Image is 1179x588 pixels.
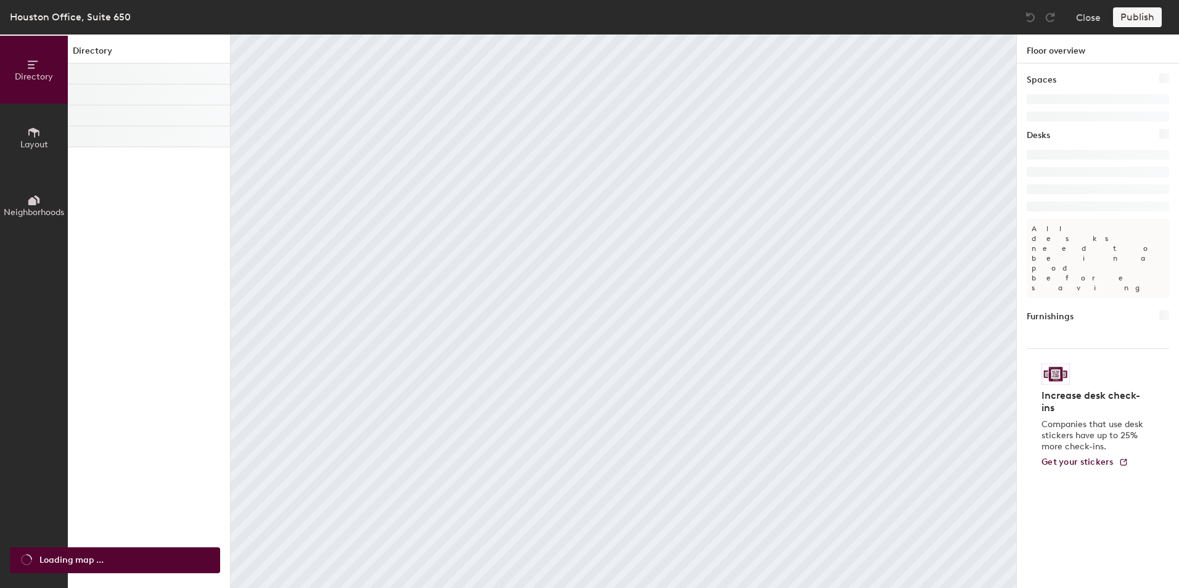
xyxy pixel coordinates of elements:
[4,207,64,218] span: Neighborhoods
[39,553,104,567] span: Loading map ...
[1076,7,1101,27] button: Close
[1027,129,1050,142] h1: Desks
[15,71,53,82] span: Directory
[1027,310,1074,324] h1: Furnishings
[1041,419,1147,452] p: Companies that use desk stickers have up to 25% more check-ins.
[1024,11,1037,23] img: Undo
[1017,35,1179,63] h1: Floor overview
[1027,73,1056,87] h1: Spaces
[1041,457,1114,467] span: Get your stickers
[1041,364,1070,385] img: Sticker logo
[1041,457,1128,468] a: Get your stickers
[1044,11,1056,23] img: Redo
[231,35,1016,588] canvas: Map
[68,44,230,63] h1: Directory
[1027,219,1169,298] p: All desks need to be in a pod before saving
[10,9,131,25] div: Houston Office, Suite 650
[20,139,48,150] span: Layout
[1041,390,1147,414] h4: Increase desk check-ins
